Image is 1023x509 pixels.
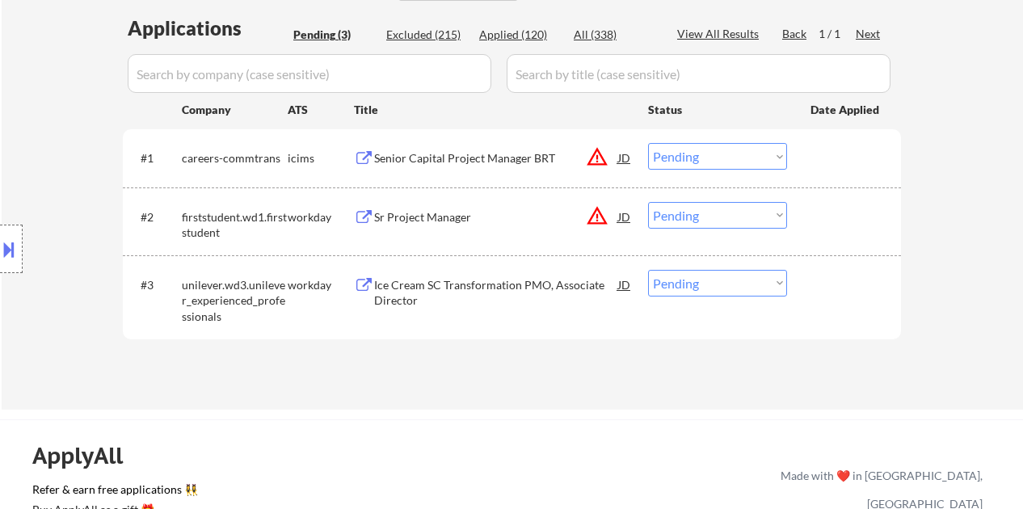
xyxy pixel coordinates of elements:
[288,209,354,225] div: workday
[507,54,890,93] input: Search by title (case sensitive)
[782,26,808,42] div: Back
[819,26,856,42] div: 1 / 1
[586,145,608,168] button: warning_amber
[354,102,633,118] div: Title
[386,27,467,43] div: Excluded (215)
[128,19,288,38] div: Applications
[810,102,882,118] div: Date Applied
[288,150,354,166] div: icims
[32,442,141,469] div: ApplyAll
[617,270,633,299] div: JD
[288,277,354,293] div: workday
[374,209,618,225] div: Sr Project Manager
[32,484,443,501] a: Refer & earn free applications 👯‍♀️
[677,26,764,42] div: View All Results
[374,150,618,166] div: Senior Capital Project Manager BRT
[586,204,608,227] button: warning_amber
[648,95,787,124] div: Status
[374,277,618,309] div: Ice Cream SC Transformation PMO, Associate Director
[574,27,655,43] div: All (338)
[617,202,633,231] div: JD
[128,54,491,93] input: Search by company (case sensitive)
[479,27,560,43] div: Applied (120)
[288,102,354,118] div: ATS
[617,143,633,172] div: JD
[856,26,882,42] div: Next
[293,27,374,43] div: Pending (3)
